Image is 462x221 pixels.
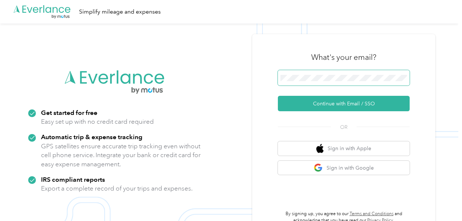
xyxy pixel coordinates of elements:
[278,96,410,111] button: Continue with Email / SSO
[311,52,376,62] h3: What's your email?
[278,141,410,156] button: apple logoSign in with Apple
[41,175,105,183] strong: IRS compliant reports
[41,109,97,116] strong: Get started for free
[316,144,324,153] img: apple logo
[79,7,161,17] div: Simplify mileage and expenses
[41,133,142,141] strong: Automatic trip & expense tracking
[41,184,193,193] p: Export a complete record of your trips and expenses.
[41,142,201,169] p: GPS satellites ensure accurate trip tracking even without cell phone service. Integrate your bank...
[278,161,410,175] button: google logoSign in with Google
[331,123,357,131] span: OR
[314,163,323,173] img: google logo
[41,117,154,126] p: Easy set up with no credit card required
[350,211,394,217] a: Terms and Conditions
